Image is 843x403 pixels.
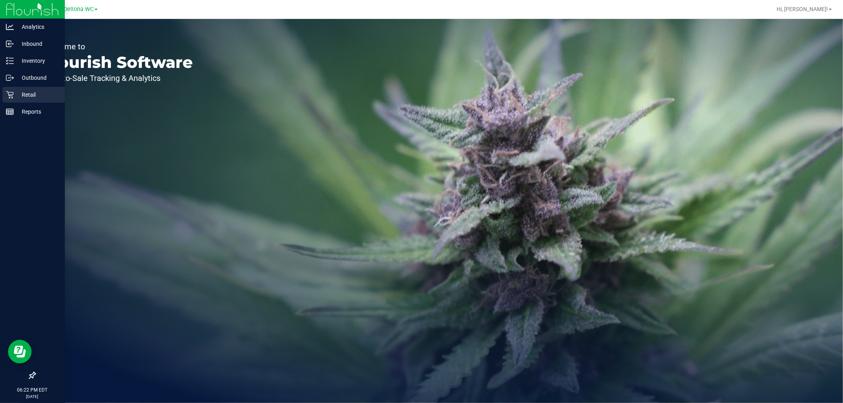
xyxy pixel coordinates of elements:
[43,43,193,51] p: Welcome to
[14,90,61,99] p: Retail
[777,6,828,12] span: Hi, [PERSON_NAME]!
[43,54,193,70] p: Flourish Software
[64,6,94,13] span: Deltona WC
[8,340,32,364] iframe: Resource center
[6,23,14,31] inline-svg: Analytics
[14,39,61,49] p: Inbound
[6,74,14,82] inline-svg: Outbound
[6,91,14,99] inline-svg: Retail
[14,22,61,32] p: Analytics
[6,57,14,65] inline-svg: Inventory
[43,74,193,82] p: Seed-to-Sale Tracking & Analytics
[6,108,14,116] inline-svg: Reports
[4,394,61,399] p: [DATE]
[6,40,14,48] inline-svg: Inbound
[14,107,61,116] p: Reports
[14,56,61,66] p: Inventory
[14,73,61,82] p: Outbound
[4,386,61,394] p: 06:22 PM EDT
